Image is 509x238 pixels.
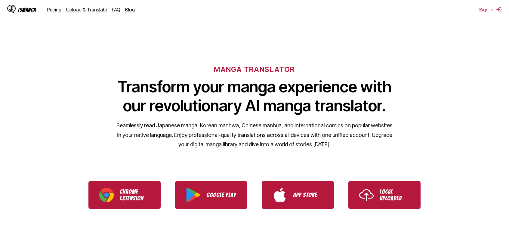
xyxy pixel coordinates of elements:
[7,5,47,14] a: IsManga LogoIsManga
[18,7,36,13] div: IsManga
[99,188,114,202] img: Chrome logo
[273,188,287,202] img: App Store logo
[88,181,161,209] a: Download IsManga Chrome Extension
[214,65,295,74] h6: MANGA TRANSLATOR
[125,7,135,13] a: Blog
[293,192,323,198] p: App Store
[206,192,236,198] p: Google Play
[7,5,16,13] img: IsManga Logo
[47,7,61,13] a: Pricing
[359,188,374,202] img: Upload icon
[66,7,107,13] a: Upload & Translate
[112,7,120,13] a: FAQ
[262,181,334,209] a: Download IsManga from App Store
[186,188,200,202] img: Google Play logo
[380,188,410,202] p: Local Uploader
[348,181,421,209] a: Use IsManga Local Uploader
[120,188,150,202] p: Chrome Extension
[479,7,502,13] button: Sign In
[175,181,247,209] a: Download IsManga from Google Play
[116,121,393,149] p: Seamlessly read Japanese manga, Korean manhwa, Chinese manhua, and international comics on popula...
[496,7,502,13] img: Sign out
[116,77,393,115] h1: Transform your manga experience with our revolutionary AI manga translator.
